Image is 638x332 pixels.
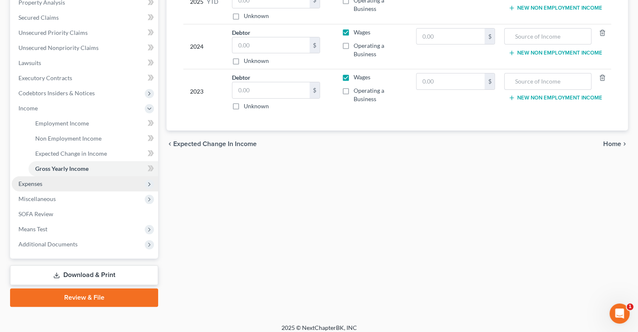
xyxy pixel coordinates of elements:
[354,42,384,58] span: Operating a Business
[18,225,47,233] span: Means Test
[484,29,495,44] div: $
[167,141,173,147] i: chevron_left
[354,73,370,81] span: Wages
[10,288,158,307] a: Review & File
[12,10,158,25] a: Secured Claims
[508,5,602,11] button: New Non Employment Income
[509,73,586,89] input: Source of Income
[29,116,158,131] a: Employment Income
[29,131,158,146] a: Non Employment Income
[310,82,320,98] div: $
[244,57,269,65] label: Unknown
[29,146,158,161] a: Expected Change in Income
[232,37,310,53] input: 0.00
[29,161,158,176] a: Gross Yearly Income
[232,73,250,82] label: Debtor
[18,180,42,187] span: Expenses
[232,28,250,37] label: Debtor
[508,94,602,101] button: New Non Employment Income
[35,165,89,172] span: Gross Yearly Income
[35,135,102,142] span: Non Employment Income
[18,29,88,36] span: Unsecured Priority Claims
[12,25,158,40] a: Unsecured Priority Claims
[18,44,99,51] span: Unsecured Nonpriority Claims
[621,141,628,147] i: chevron_right
[603,141,621,147] span: Home
[35,120,89,127] span: Employment Income
[12,207,158,222] a: SOFA Review
[509,29,586,44] input: Source of Income
[310,37,320,53] div: $
[232,82,310,98] input: 0.00
[18,74,72,81] span: Executory Contracts
[12,55,158,71] a: Lawsuits
[354,87,384,102] span: Operating a Business
[173,141,257,147] span: Expected Change in Income
[18,14,59,21] span: Secured Claims
[18,59,41,66] span: Lawsuits
[244,102,269,110] label: Unknown
[10,265,158,285] a: Download & Print
[18,105,38,112] span: Income
[609,303,630,324] iframe: Intercom live chat
[417,73,485,89] input: 0.00
[18,210,53,217] span: SOFA Review
[603,141,628,147] button: Home chevron_right
[35,150,107,157] span: Expected Change in Income
[190,28,219,65] div: 2024
[244,12,269,20] label: Unknown
[627,303,633,310] span: 1
[354,29,370,36] span: Wages
[18,195,56,202] span: Miscellaneous
[12,40,158,55] a: Unsecured Nonpriority Claims
[18,241,78,248] span: Additional Documents
[167,141,257,147] button: chevron_left Expected Change in Income
[12,71,158,86] a: Executory Contracts
[484,73,495,89] div: $
[190,73,219,110] div: 2023
[18,89,95,97] span: Codebtors Insiders & Notices
[417,29,485,44] input: 0.00
[508,50,602,56] button: New Non Employment Income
